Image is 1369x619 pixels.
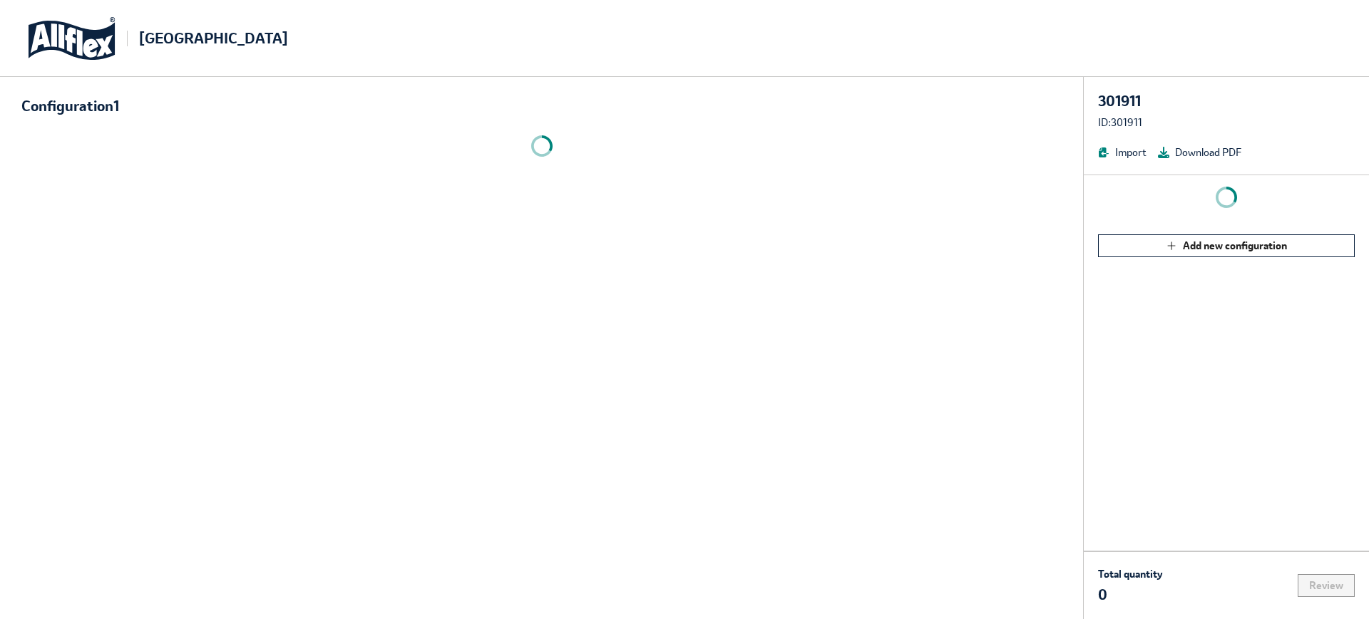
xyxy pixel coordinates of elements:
[1098,585,1162,605] p: 0
[1098,145,1147,160] button: Import
[1298,574,1355,597] button: Review
[1158,145,1241,160] button: Download PDF
[1098,115,1355,130] div: ID: 301911
[29,17,116,60] img: logo
[1098,91,1355,111] div: 301911
[1098,234,1355,257] button: Add new configuration
[21,98,119,114] div: Configuration 1
[139,28,288,48] div: [GEOGRAPHIC_DATA]
[1098,566,1162,582] p: Total quantity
